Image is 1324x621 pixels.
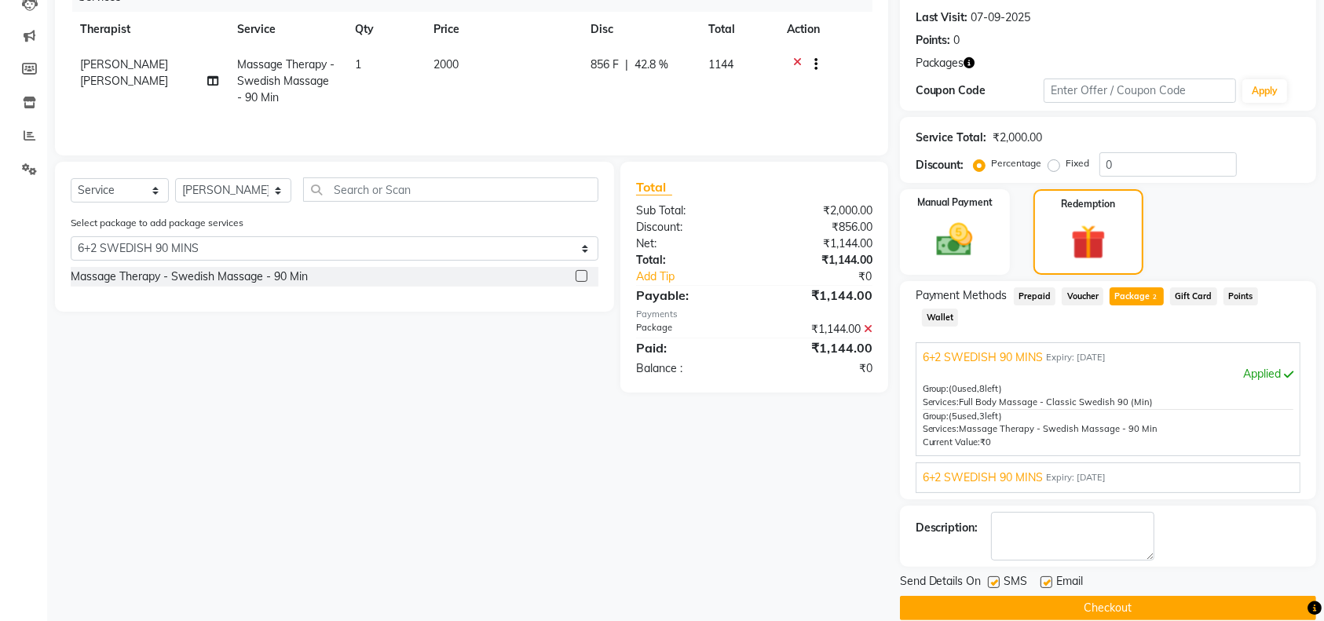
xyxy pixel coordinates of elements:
span: Total [636,179,672,195]
div: Applied [923,366,1293,382]
div: Net: [624,236,754,252]
button: Checkout [900,596,1316,620]
span: 6+2 SWEDISH 90 MINS [923,349,1044,366]
label: Fixed [1066,156,1090,170]
span: used, left) [949,383,1003,394]
span: 2000 [433,57,459,71]
th: Disc [581,12,699,47]
span: Prepaid [1014,287,1056,305]
span: Packages [916,55,964,71]
div: Service Total: [916,130,987,146]
span: 8 [980,383,986,394]
span: Current Value: [923,437,981,447]
input: Enter Offer / Coupon Code [1044,79,1236,103]
div: ₹1,144.00 [754,321,883,338]
span: Group: [923,411,949,422]
span: 1144 [708,57,733,71]
img: _cash.svg [925,219,984,261]
div: ₹0 [754,360,883,377]
span: Massage Therapy - Swedish Massage - 90 Min [960,423,1158,434]
span: used, left) [949,411,1003,422]
button: Apply [1242,79,1287,103]
div: ₹856.00 [754,219,883,236]
span: 3 [980,411,986,422]
span: 1 [355,57,361,71]
th: Therapist [71,12,228,47]
span: 2 [1150,294,1159,303]
span: Points [1223,287,1258,305]
span: Massage Therapy - Swedish Massage - 90 Min [237,57,335,104]
label: Select package to add package services [71,216,243,230]
div: Discount: [916,157,964,174]
img: _gift.svg [1060,221,1117,264]
span: 6+2 SWEDISH 90 MINS [923,469,1044,486]
div: 07-09-2025 [971,9,1031,26]
span: SMS [1004,573,1028,593]
span: Expiry: [DATE] [1047,351,1106,364]
th: Action [777,12,872,47]
span: Services: [923,396,960,407]
span: ₹0 [981,437,992,447]
div: Coupon Code [916,82,1044,99]
div: ₹1,144.00 [754,338,883,357]
span: Wallet [922,309,959,327]
span: Services: [923,423,960,434]
span: [PERSON_NAME] [PERSON_NAME] [80,57,168,88]
div: Paid: [624,338,754,357]
span: | [625,57,628,73]
div: ₹0 [776,268,884,285]
div: Last Visit: [916,9,968,26]
label: Manual Payment [917,195,993,210]
div: Payable: [624,286,754,305]
div: Sub Total: [624,203,754,219]
span: Email [1057,573,1084,593]
span: 42.8 % [635,57,668,73]
th: Total [699,12,777,47]
div: ₹1,144.00 [754,252,883,268]
label: Redemption [1061,197,1115,211]
input: Search or Scan [303,177,598,202]
span: Payment Methods [916,287,1008,304]
div: ₹2,000.00 [754,203,883,219]
span: 856 F [591,57,619,73]
div: Balance : [624,360,754,377]
div: Total: [624,252,754,268]
div: 0 [954,32,960,49]
span: (0 [949,383,958,394]
span: Voucher [1062,287,1103,305]
div: Massage Therapy - Swedish Massage - 90 Min [71,268,308,285]
span: Full Body Massage - Classic Swedish 90 (Min) [960,396,1154,407]
div: Points: [916,32,951,49]
span: Package [1110,287,1164,305]
th: Price [424,12,581,47]
div: ₹2,000.00 [993,130,1043,146]
span: Send Details On [900,573,982,593]
th: Service [228,12,346,47]
label: Percentage [992,156,1042,170]
a: Add Tip [624,268,776,285]
div: Discount: [624,219,754,236]
div: ₹1,144.00 [754,236,883,252]
div: ₹1,144.00 [754,286,883,305]
span: Expiry: [DATE] [1047,471,1106,484]
span: Group: [923,383,949,394]
th: Qty [346,12,424,47]
span: (5 [949,411,958,422]
div: Package [624,321,754,338]
div: Payments [636,308,872,321]
span: Gift Card [1170,287,1217,305]
div: Description: [916,520,978,536]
